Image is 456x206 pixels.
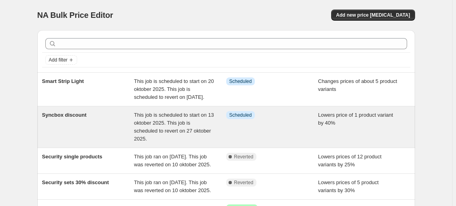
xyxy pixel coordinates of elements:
[331,10,415,21] button: Add new price [MEDICAL_DATA]
[37,11,113,19] span: NA Bulk Price Editor
[42,78,84,84] span: Smart Strip Light
[42,112,87,118] span: Syncbox discount
[229,112,252,118] span: Scheduled
[229,78,252,85] span: Scheduled
[49,57,68,63] span: Add filter
[318,179,378,193] span: Lowers prices of 5 product variants by 30%
[45,55,77,65] button: Add filter
[42,179,109,185] span: Security sets 30% discount
[134,154,211,167] span: This job ran on [DATE]. This job was reverted on 10 oktober 2025.
[336,12,410,18] span: Add new price [MEDICAL_DATA]
[318,78,397,92] span: Changes prices of about 5 product variants
[42,154,103,160] span: Security single products
[318,154,382,167] span: Lowers prices of 12 product variants by 25%
[234,179,254,186] span: Reverted
[134,179,211,193] span: This job ran on [DATE]. This job was reverted on 10 oktober 2025.
[134,78,214,100] span: This job is scheduled to start on 20 oktober 2025. This job is scheduled to revert on [DATE].
[134,112,214,142] span: This job is scheduled to start on 13 oktober 2025. This job is scheduled to revert on 27 oktober ...
[234,154,254,160] span: Reverted
[318,112,393,126] span: Lowers price of 1 product variant by 40%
